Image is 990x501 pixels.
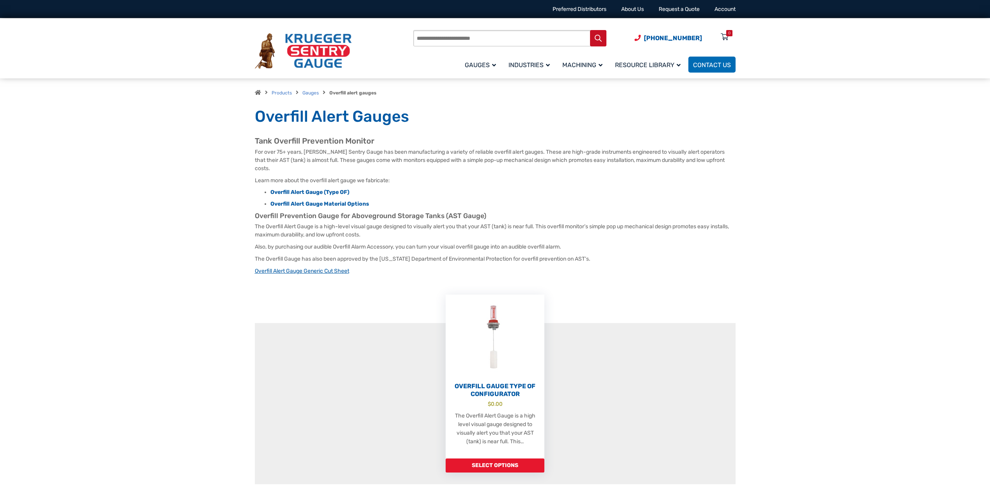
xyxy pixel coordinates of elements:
[302,90,319,96] a: Gauges
[465,61,496,69] span: Gauges
[508,61,550,69] span: Industries
[621,6,644,12] a: About Us
[270,189,349,195] a: Overfill Alert Gauge (Type OF)
[488,401,491,407] span: $
[255,107,736,126] h1: Overfill Alert Gauges
[615,61,681,69] span: Resource Library
[728,30,731,36] div: 0
[255,33,352,69] img: Krueger Sentry Gauge
[688,57,736,73] a: Contact Us
[255,136,736,146] h2: Tank Overfill Prevention Monitor
[446,382,544,398] h2: Overfill Gauge Type OF Configurator
[446,458,544,473] a: Add to cart: “Overfill Gauge Type OF Configurator”
[488,401,503,407] bdi: 0.00
[460,55,504,74] a: Gauges
[255,243,736,251] p: Also, by purchasing our audible Overfill Alarm Accessory, you can turn your visual overfill gauge...
[558,55,610,74] a: Machining
[329,90,377,96] strong: Overfill alert gauges
[272,90,292,96] a: Products
[659,6,700,12] a: Request a Quote
[610,55,688,74] a: Resource Library
[255,212,736,220] h3: Overfill Prevention Gauge for Aboveground Storage Tanks (AST Gauge)
[693,61,731,69] span: Contact Us
[553,6,606,12] a: Preferred Distributors
[453,412,537,446] p: The Overfill Alert Gauge is a high level visual gauge designed to visually alert you that your AS...
[562,61,603,69] span: Machining
[504,55,558,74] a: Industries
[255,222,736,239] p: The Overfill Alert Gauge is a high-level visual gauge designed to visually alert you that your AS...
[644,34,702,42] span: [PHONE_NUMBER]
[255,255,736,263] p: The Overfill Gauge has also been approved by the [US_STATE] Department of Environmental Protectio...
[270,201,369,207] a: Overfill Alert Gauge Material Options
[255,148,736,172] p: For over 75+ years, [PERSON_NAME] Sentry Gauge has been manufacturing a variety of reliable overf...
[715,6,736,12] a: Account
[446,295,544,458] a: Overfill Gauge Type OF Configurator $0.00 The Overfill Alert Gauge is a high level visual gauge d...
[255,176,736,185] p: Learn more about the overfill alert gauge we fabricate:
[635,33,702,43] a: Phone Number (920) 434-8860
[446,295,544,380] img: Overfill Gauge Type OF Configurator
[255,268,349,274] a: Overfill Alert Gauge Generic Cut Sheet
